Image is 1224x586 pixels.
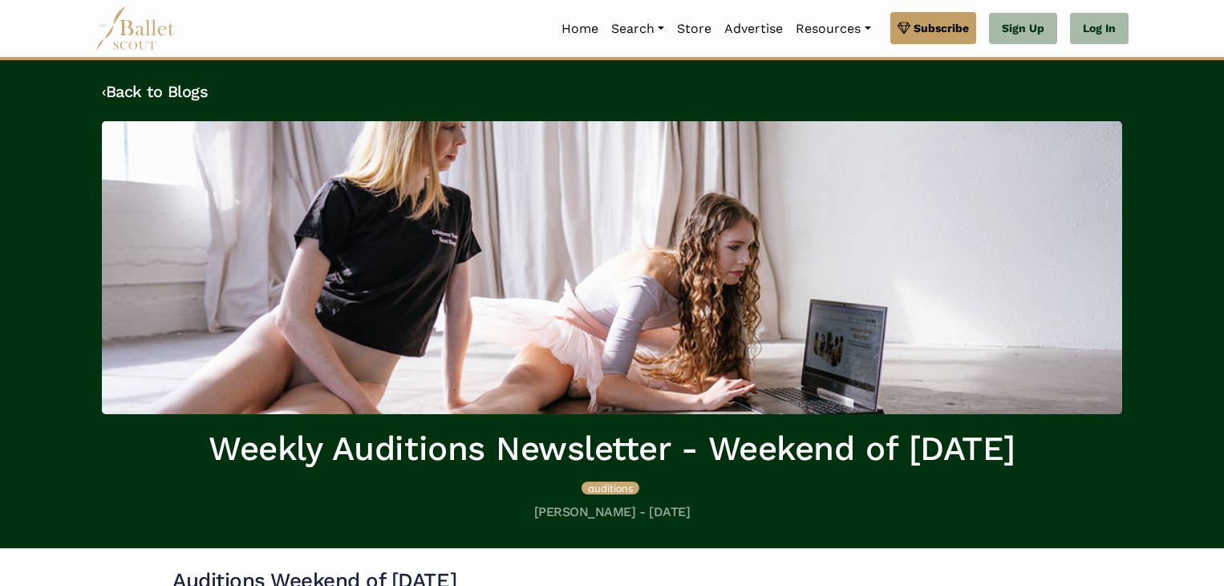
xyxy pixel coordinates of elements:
[588,482,633,494] span: auditions
[102,81,106,101] code: ‹
[898,19,910,37] img: gem.svg
[789,12,877,46] a: Resources
[989,13,1057,45] a: Sign Up
[914,19,969,37] span: Subscribe
[890,12,976,44] a: Subscribe
[1070,13,1129,45] a: Log In
[102,82,208,101] a: ‹Back to Blogs
[671,12,718,46] a: Store
[605,12,671,46] a: Search
[102,121,1122,414] img: header_image.img
[555,12,605,46] a: Home
[102,504,1122,521] h5: [PERSON_NAME] - [DATE]
[718,12,789,46] a: Advertise
[582,479,639,495] a: auditions
[102,427,1122,471] h1: Weekly Auditions Newsletter - Weekend of [DATE]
